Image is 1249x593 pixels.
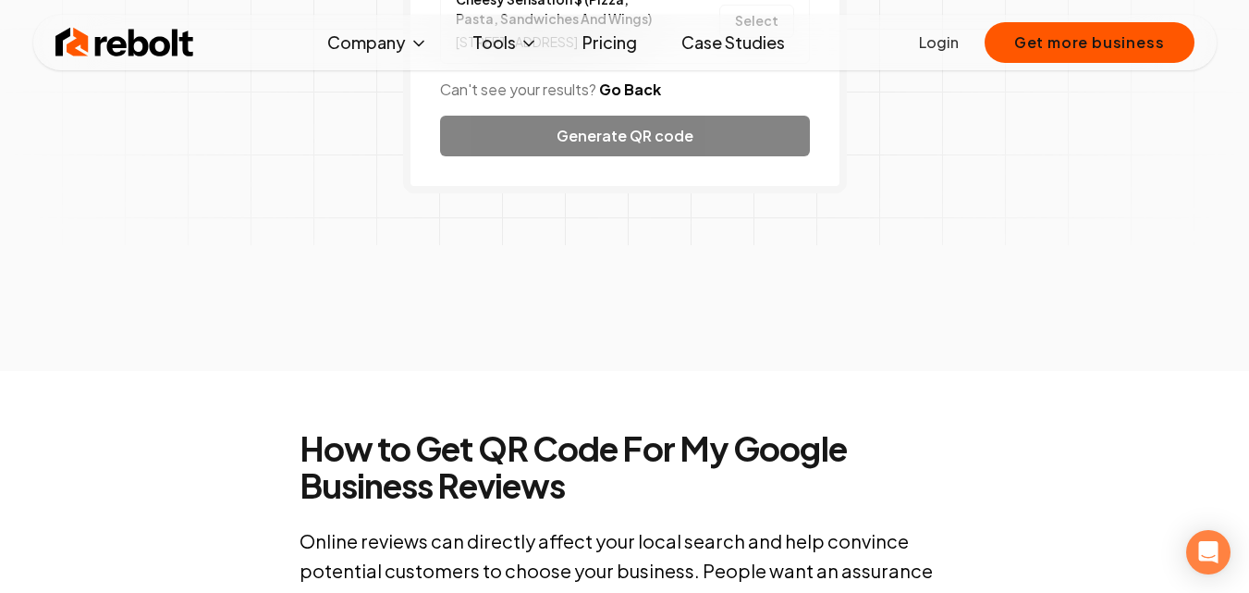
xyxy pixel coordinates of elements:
[719,5,794,38] button: Select
[458,24,553,61] button: Tools
[599,79,661,101] button: Go Back
[985,22,1194,63] button: Get more business
[1186,530,1231,574] div: Open Intercom Messenger
[300,430,950,504] h2: How to Get QR Code For My Google Business Reviews
[55,24,194,61] img: Rebolt Logo
[440,79,810,101] p: Can't see your results?
[312,24,443,61] button: Company
[568,24,652,61] a: Pricing
[919,31,959,54] a: Login
[667,24,800,61] a: Case Studies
